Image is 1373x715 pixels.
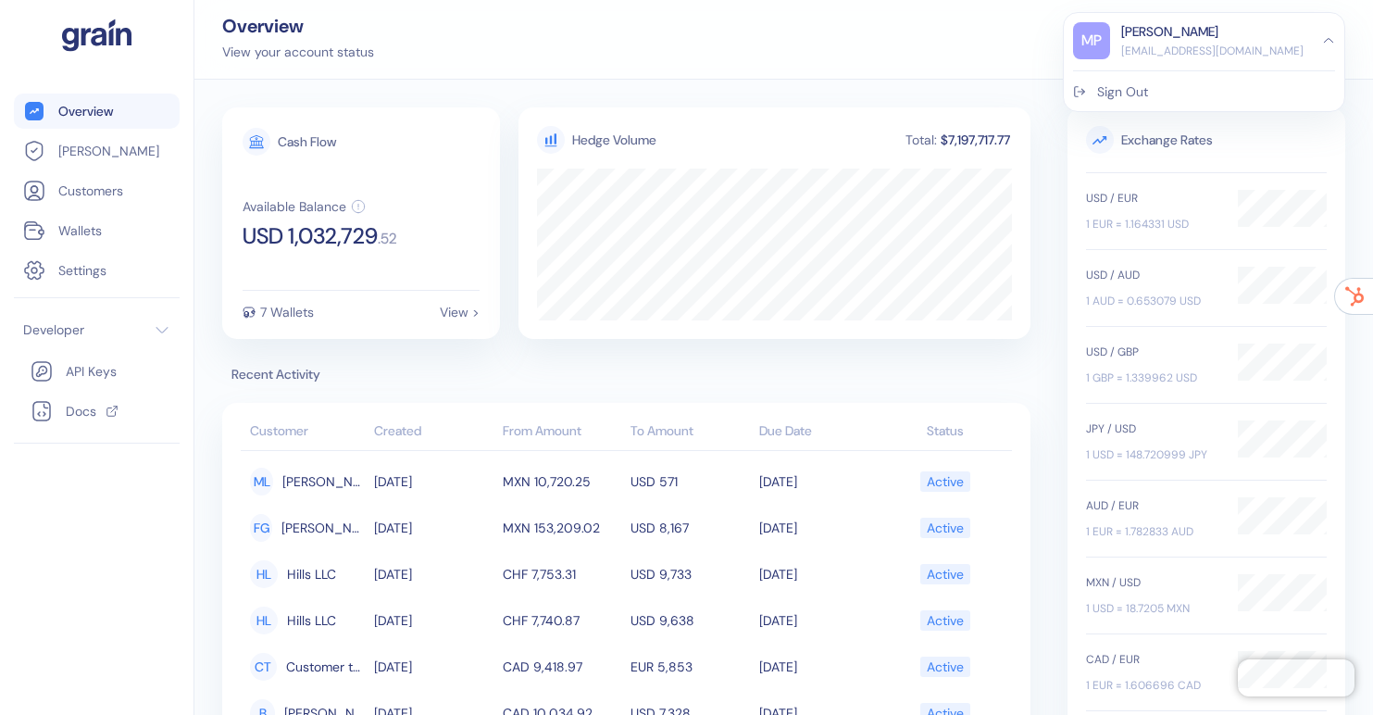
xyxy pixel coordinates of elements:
div: Status [888,421,1003,441]
div: Developer [23,320,84,340]
div: HL [250,607,278,634]
div: Active [927,466,964,497]
div: Settings [58,264,106,277]
a: Docs [21,394,180,429]
td: [DATE] [369,551,498,597]
div: FG [250,514,272,542]
td: [DATE] [755,644,883,690]
td: MXN 153,209.02 [498,505,627,551]
iframe: Chatra live chat [1238,659,1354,696]
div: Total: [904,133,939,146]
div: Active [927,558,964,590]
a: Settings [14,253,180,288]
div: JPY / USD [1086,420,1219,437]
div: Active [927,605,964,636]
img: logo [62,19,131,52]
div: [PERSON_NAME] [58,144,159,157]
td: MXN 10,720.25 [498,458,627,505]
button: Available Balance [243,199,366,214]
td: [DATE] [755,597,883,644]
div: View your account status [222,43,374,62]
div: AUD / EUR [1086,497,1219,514]
th: To Amount [626,414,755,451]
td: [DATE] [755,505,883,551]
div: Overview [58,105,113,118]
div: API Keys [66,365,117,378]
div: 7 Wallets [260,306,314,319]
div: 1 EUR = 1.606696 CAD [1086,677,1219,694]
th: Customer [241,414,369,451]
div: Cash Flow [278,135,336,148]
span: USD 1,032,729 [243,225,378,247]
td: CHF 7,753.31 [498,551,627,597]
div: 1 EUR = 1.164331 USD [1086,216,1219,232]
div: 1 USD = 18.7205 MXN [1086,600,1219,617]
span: Exchange Rates [1086,126,1327,154]
div: HL [250,560,278,588]
div: 1 USD = 148.720999 JPY [1086,446,1219,463]
span: Recent Activity [222,365,1030,384]
div: Docs [66,405,96,418]
div: MXN / USD [1086,574,1219,591]
div: Available Balance [243,200,346,213]
td: USD 8,167 [626,505,755,551]
th: From Amount [498,414,627,451]
div: USD / EUR [1086,190,1219,207]
div: Sign Out [1097,82,1148,102]
td: [DATE] [369,505,498,551]
span: Hills LLC [287,605,336,636]
div: 1 EUR = 1.782833 AUD [1086,523,1219,540]
div: Wallets [58,224,102,237]
div: [PERSON_NAME] [1121,22,1218,42]
a: [PERSON_NAME] [14,133,180,169]
div: [EMAIL_ADDRESS][DOMAIN_NAME] [1121,43,1304,59]
div: CT [250,653,277,681]
div: 1 GBP = 1.339962 USD [1086,370,1219,386]
td: CHF 7,740.87 [498,597,627,644]
a: Overview [14,94,180,129]
div: View > [440,306,480,319]
td: USD 9,733 [626,551,755,597]
td: USD 571 [626,458,755,505]
td: [DATE] [369,644,498,690]
div: Overview [222,17,374,35]
div: USD / AUD [1086,267,1219,283]
span: Hills LLC [287,558,336,590]
th: Created [369,414,498,451]
div: CAD / EUR [1086,651,1219,668]
td: [DATE] [369,597,498,644]
a: API Keys [21,354,180,389]
td: [DATE] [369,458,498,505]
span: Fisher Group [281,512,365,544]
div: USD / GBP [1086,344,1219,360]
div: 1 AUD = 0.653079 USD [1086,293,1219,309]
td: [DATE] [755,551,883,597]
a: Customers [14,173,180,208]
div: MP [1073,22,1110,59]
span: . 52 [378,232,397,246]
span: Murray LLC [282,466,365,497]
div: Active [927,512,964,544]
td: USD 9,638 [626,597,755,644]
div: Customers [58,184,123,197]
a: Wallets [14,213,180,248]
div: Active [927,651,964,683]
div: Hedge Volume [572,131,656,150]
div: ML [250,468,273,495]
th: Due Date [755,414,883,451]
span: Customer test [286,651,365,683]
td: EUR 5,853 [626,644,755,690]
td: [DATE] [755,458,883,505]
div: $7,197,717.77 [939,133,1012,146]
td: CAD 9,418.97 [498,644,627,690]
